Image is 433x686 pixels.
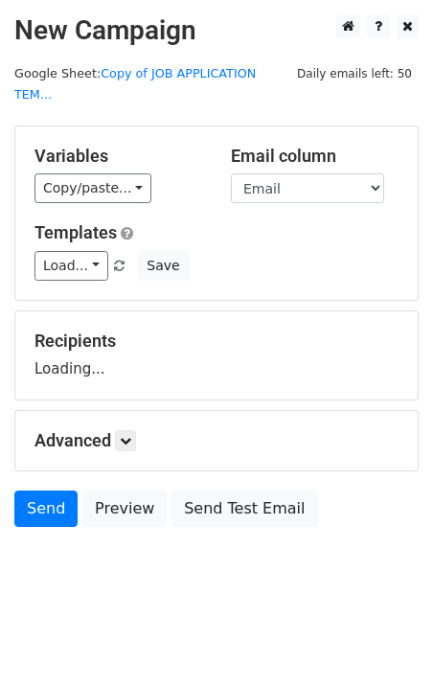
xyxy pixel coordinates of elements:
button: Save [138,251,188,281]
a: Templates [34,222,117,242]
div: Loading... [34,331,399,380]
a: Daily emails left: 50 [290,66,419,80]
a: Preview [82,491,167,527]
h5: Recipients [34,331,399,352]
h5: Variables [34,146,202,167]
h5: Email column [231,146,399,167]
h2: New Campaign [14,14,419,47]
a: Load... [34,251,108,281]
h5: Advanced [34,430,399,451]
a: Send Test Email [171,491,317,527]
a: Copy/paste... [34,173,151,203]
a: Copy of JOB APPLICATION TEM... [14,66,256,103]
a: Send [14,491,78,527]
small: Google Sheet: [14,66,256,103]
span: Daily emails left: 50 [290,63,419,84]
